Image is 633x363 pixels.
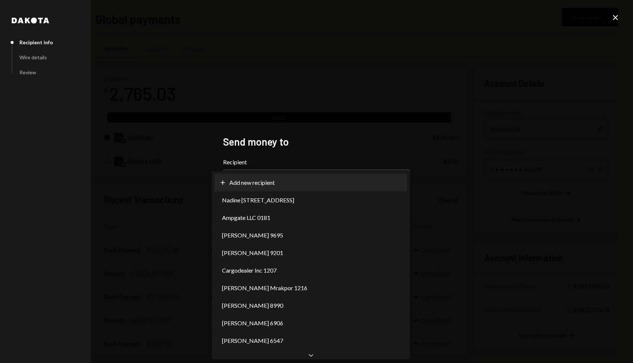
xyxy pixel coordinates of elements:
div: Wire details [19,54,47,60]
span: [PERSON_NAME] 6547 [222,336,283,345]
div: Review [19,69,36,75]
span: Add new recipient [229,178,275,187]
div: Recipient info [19,39,53,45]
span: [PERSON_NAME] 9695 [222,231,283,240]
span: Nadine [STREET_ADDRESS] [222,196,294,205]
span: [PERSON_NAME] 6906 [222,319,283,328]
button: Recipient [223,169,410,190]
span: Ampgate LLC 0181 [222,213,270,222]
span: [PERSON_NAME] Mrakpor 1216 [222,284,307,292]
span: [PERSON_NAME] 9201 [222,248,283,257]
h2: Send money to [223,135,410,149]
label: Recipient [223,158,410,166]
span: Cargodealer Inc 1207 [222,266,277,275]
span: [PERSON_NAME] 8990 [222,301,283,310]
